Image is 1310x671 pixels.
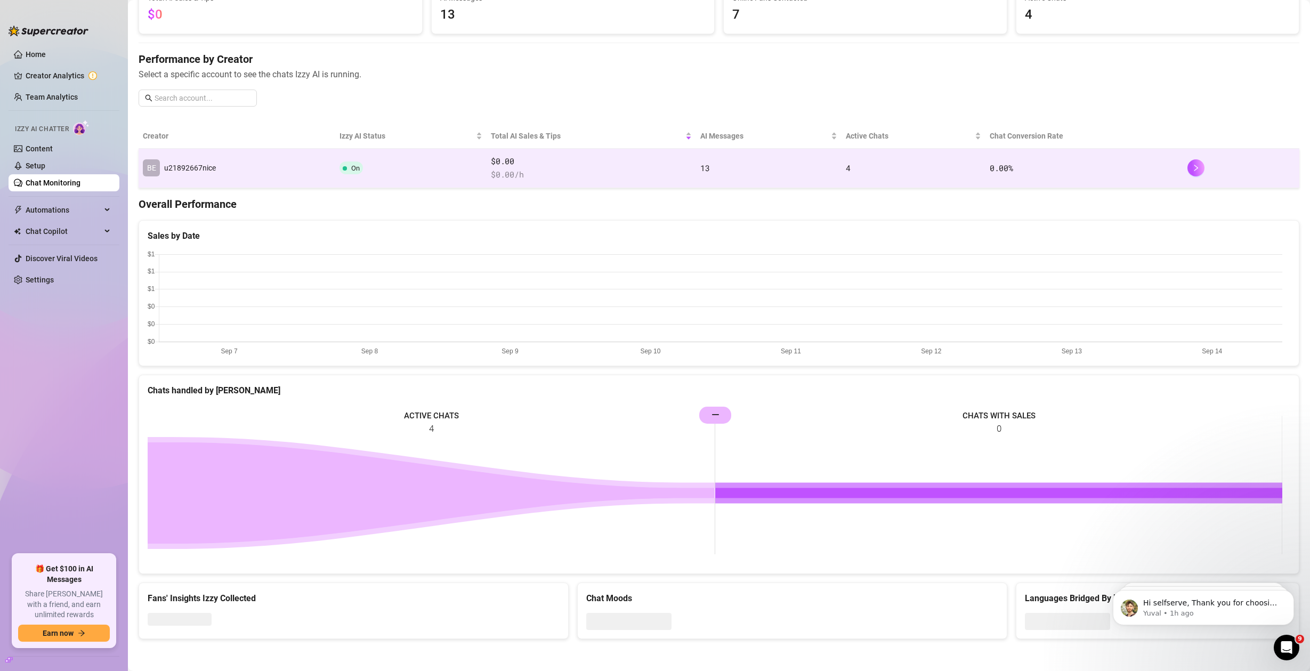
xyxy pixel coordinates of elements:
[491,130,683,142] span: Total AI Sales & Tips
[155,92,250,104] input: Search account...
[139,197,1299,212] h4: Overall Performance
[1192,164,1200,172] span: right
[26,223,101,240] span: Chat Copilot
[1274,635,1299,660] iframe: Intercom live chat
[846,163,851,173] span: 4
[148,229,1290,242] div: Sales by Date
[26,50,46,59] a: Home
[14,206,22,214] span: thunderbolt
[139,68,1299,81] span: Select a specific account to see the chats Izzy AI is running.
[164,164,216,172] span: u21892667nice
[491,155,692,168] span: $0.00
[26,67,111,84] a: Creator Analytics exclamation-circle
[78,629,85,637] span: arrow-right
[26,144,53,153] a: Content
[18,564,110,585] span: 🎁 Get $100 in AI Messages
[43,629,74,637] span: Earn now
[491,168,692,181] span: $ 0.00 /h
[148,384,1290,397] div: Chats handled by [PERSON_NAME]
[985,124,1183,149] th: Chat Conversion Rate
[732,5,998,25] span: 7
[586,592,998,605] div: Chat Moods
[15,124,69,134] span: Izzy AI Chatter
[139,124,335,149] th: Creator
[335,124,487,149] th: Izzy AI Status
[1296,635,1304,643] span: 9
[990,163,1013,173] span: 0.00 %
[139,52,1299,67] h4: Performance by Creator
[351,164,360,172] span: On
[26,254,98,263] a: Discover Viral Videos
[1025,5,1291,25] span: 4
[26,201,101,219] span: Automations
[26,179,80,187] a: Chat Monitoring
[1097,568,1310,642] iframe: Intercom notifications message
[1187,159,1204,176] button: right
[148,592,560,605] div: Fans' Insights Izzy Collected
[18,625,110,642] button: Earn nowarrow-right
[145,94,152,102] span: search
[1025,592,1291,605] div: Languages Bridged By [PERSON_NAME]
[5,656,13,664] span: build
[846,130,973,142] span: Active Chats
[73,120,90,135] img: AI Chatter
[147,162,156,174] span: BE
[696,124,841,149] th: AI Messages
[148,7,163,22] span: $0
[9,26,88,36] img: logo-BBDzfeDw.svg
[842,124,985,149] th: Active Chats
[339,130,474,142] span: Izzy AI Status
[26,93,78,101] a: Team Analytics
[26,276,54,284] a: Settings
[26,161,45,170] a: Setup
[700,130,828,142] span: AI Messages
[440,5,706,25] span: 13
[18,589,110,620] span: Share [PERSON_NAME] with a friend, and earn unlimited rewards
[14,228,21,235] img: Chat Copilot
[487,124,696,149] th: Total AI Sales & Tips
[700,163,709,173] span: 13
